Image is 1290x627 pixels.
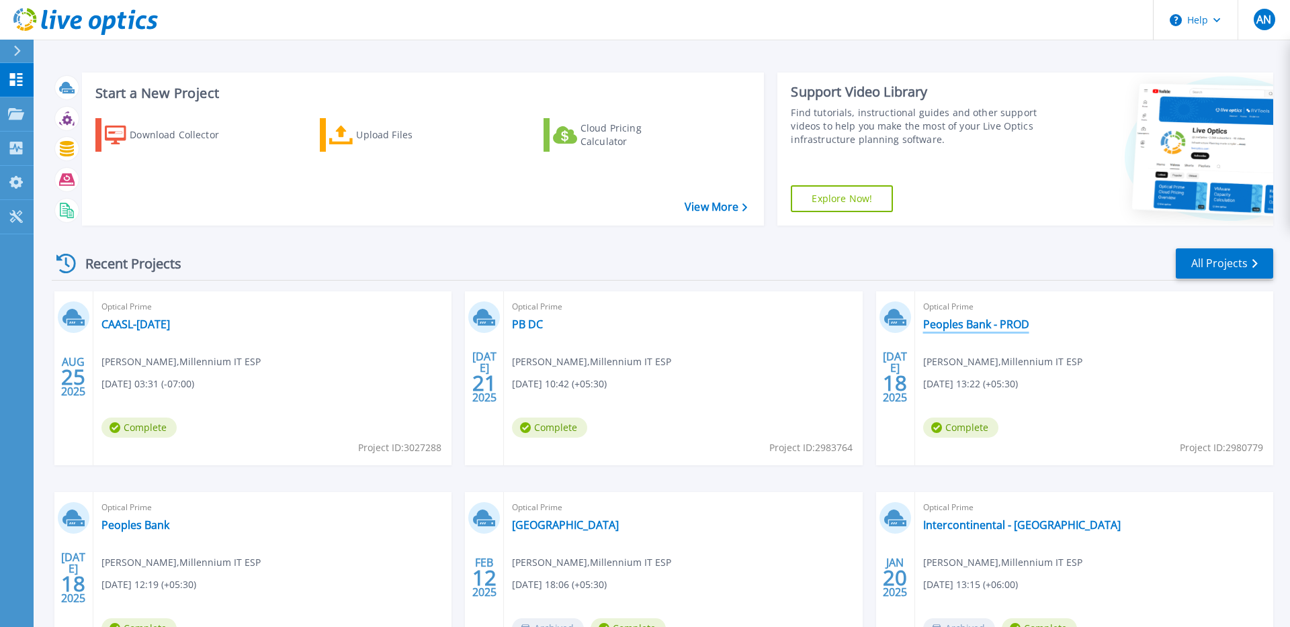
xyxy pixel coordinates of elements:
[882,352,908,401] div: [DATE] 2025
[882,553,908,602] div: JAN 2025
[101,555,261,570] span: [PERSON_NAME] , Millennium IT ESP
[544,118,693,152] a: Cloud Pricing Calculator
[512,418,587,438] span: Complete
[472,553,497,602] div: FEB 2025
[101,299,443,314] span: Optical Prime
[95,86,747,101] h3: Start a New Project
[101,377,194,391] span: [DATE] 03:31 (-07:00)
[101,577,196,592] span: [DATE] 12:19 (+05:30)
[883,377,907,389] span: 18
[61,578,85,589] span: 18
[101,418,177,438] span: Complete
[320,118,470,152] a: Upload Files
[472,352,497,401] div: [DATE] 2025
[101,518,169,532] a: Peoples Bank
[472,377,497,389] span: 21
[1180,440,1263,455] span: Project ID: 2980779
[923,354,1082,369] span: [PERSON_NAME] , Millennium IT ESP
[1176,248,1273,279] a: All Projects
[60,352,86,401] div: AUG 2025
[512,377,607,391] span: [DATE] 10:42 (+05:30)
[101,318,170,331] a: CAASL-[DATE]
[61,371,85,383] span: 25
[923,518,1121,532] a: Intercontinental - [GEOGRAPHIC_DATA]
[685,201,747,213] a: View More
[512,555,671,570] span: [PERSON_NAME] , Millennium IT ESP
[95,118,245,152] a: Download Collector
[769,440,853,455] span: Project ID: 2983764
[60,553,86,602] div: [DATE] 2025
[358,440,441,455] span: Project ID: 3027288
[791,83,1043,101] div: Support Video Library
[923,299,1265,314] span: Optical Prime
[1256,14,1271,25] span: AN
[923,377,1018,391] span: [DATE] 13:22 (+05:30)
[512,500,854,515] span: Optical Prime
[512,354,671,369] span: [PERSON_NAME] , Millennium IT ESP
[52,247,200,280] div: Recent Projects
[923,500,1265,515] span: Optical Prime
[101,354,261,369] span: [PERSON_NAME] , Millennium IT ESP
[472,572,497,583] span: 12
[101,500,443,515] span: Optical Prime
[923,555,1082,570] span: [PERSON_NAME] , Millennium IT ESP
[512,518,619,532] a: [GEOGRAPHIC_DATA]
[923,418,998,438] span: Complete
[791,106,1043,146] div: Find tutorials, instructional guides and other support videos to help you make the most of your L...
[512,299,854,314] span: Optical Prime
[512,318,543,331] a: PB DC
[883,572,907,583] span: 20
[580,122,688,148] div: Cloud Pricing Calculator
[130,122,237,148] div: Download Collector
[923,577,1018,592] span: [DATE] 13:15 (+06:00)
[356,122,464,148] div: Upload Files
[512,577,607,592] span: [DATE] 18:06 (+05:30)
[791,185,893,212] a: Explore Now!
[923,318,1029,331] a: Peoples Bank - PROD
